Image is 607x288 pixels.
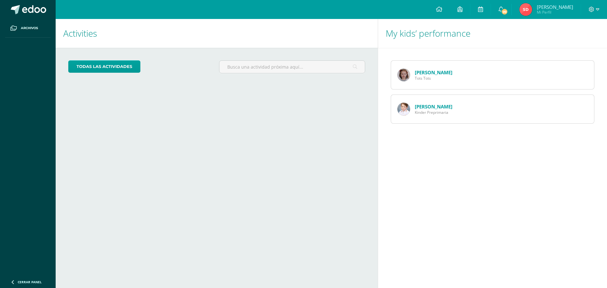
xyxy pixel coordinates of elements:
[219,61,365,73] input: Busca una actividad próxima aquí...
[415,76,452,81] span: Tots Tots
[63,19,370,48] h1: Activities
[68,60,140,73] a: todas las Actividades
[18,280,42,284] span: Cerrar panel
[386,19,599,48] h1: My kids’ performance
[21,26,38,31] span: Archivos
[537,9,573,15] span: Mi Perfil
[397,103,410,115] img: 26983c63258aa7cebea07b7630bd153a.png
[415,103,452,110] a: [PERSON_NAME]
[537,4,573,10] span: [PERSON_NAME]
[5,19,51,38] a: Archivos
[501,8,508,15] span: 99
[397,69,410,81] img: 86c55b0d09534c5d85ee1a58fcada4f7.png
[415,69,452,76] a: [PERSON_NAME]
[415,110,452,115] span: Kinder Preprimaria
[519,3,532,16] img: 46bb0eee374880baa5037b0a773ce609.png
